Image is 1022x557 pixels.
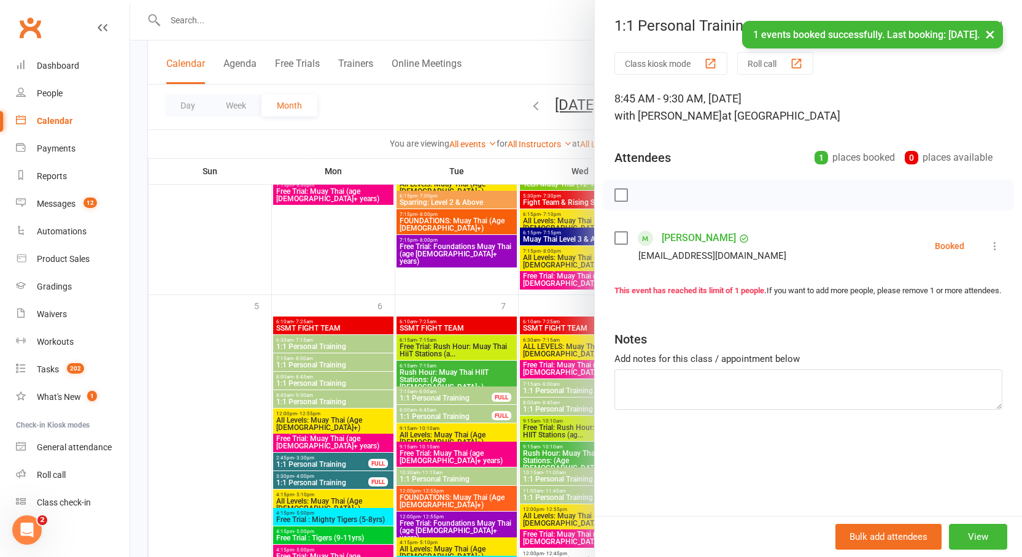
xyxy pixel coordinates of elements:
a: Messages 12 [16,190,130,218]
div: Automations [37,226,87,236]
strong: This event has reached its limit of 1 people. [614,286,767,295]
a: Payments [16,135,130,163]
a: Dashboard [16,52,130,80]
iframe: Intercom live chat [12,515,42,545]
div: Booked [935,242,964,250]
div: 1 [815,151,828,164]
div: Add notes for this class / appointment below [614,351,1002,366]
div: Dashboard [37,61,79,71]
a: What's New1 [16,383,130,411]
button: Bulk add attendees [835,524,942,550]
button: Roll call [737,52,813,75]
span: 12 [83,198,97,208]
span: with [PERSON_NAME] [614,109,722,122]
div: General attendance [37,442,112,452]
a: Product Sales [16,245,130,273]
div: places available [905,149,993,166]
div: Reports [37,171,67,181]
div: Gradings [37,282,72,291]
a: Roll call [16,461,130,489]
div: Tasks [37,364,59,374]
a: Tasks 202 [16,356,130,383]
div: 8:45 AM - 9:30 AM, [DATE] [614,90,1002,125]
div: People [37,88,63,98]
div: [EMAIL_ADDRESS][DOMAIN_NAME] [638,248,786,264]
div: Product Sales [37,254,90,264]
div: Payments [37,144,75,153]
div: Messages [37,199,75,209]
div: Workouts [37,337,74,347]
a: Gradings [16,273,130,301]
a: Class kiosk mode [16,489,130,517]
a: Workouts [16,328,130,356]
div: If you want to add more people, please remove 1 or more attendees. [614,285,1002,298]
a: Clubworx [15,12,45,43]
span: 2 [37,515,47,525]
div: Waivers [37,309,67,319]
a: General attendance kiosk mode [16,434,130,461]
button: Class kiosk mode [614,52,727,75]
a: Automations [16,218,130,245]
a: Reports [16,163,130,190]
a: Waivers [16,301,130,328]
div: Notes [614,331,647,348]
button: View [949,524,1007,550]
a: [PERSON_NAME] [662,228,736,248]
div: 1 events booked successfully. Last booking: [DATE]. [742,21,1003,48]
div: Roll call [37,470,66,480]
div: places booked [815,149,895,166]
a: Calendar [16,107,130,135]
span: 202 [67,363,84,374]
div: Attendees [614,149,671,166]
div: 0 [905,151,918,164]
div: Class check-in [37,497,91,507]
button: × [979,21,1001,47]
div: What's New [37,392,81,402]
a: People [16,80,130,107]
span: at [GEOGRAPHIC_DATA] [722,109,840,122]
span: 1 [87,391,97,401]
div: 1:1 Personal Training [595,17,1022,34]
div: Calendar [37,116,72,126]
